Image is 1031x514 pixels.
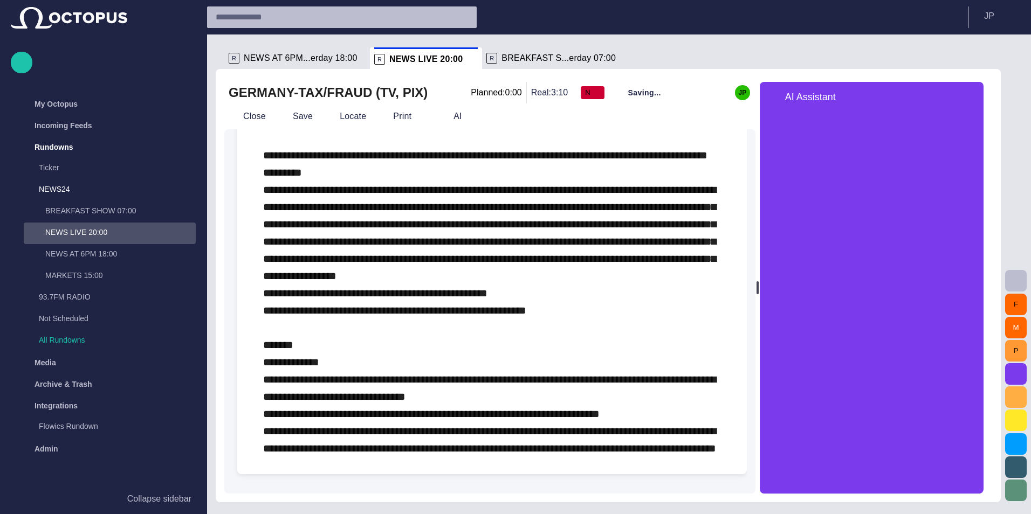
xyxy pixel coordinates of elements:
[35,443,58,454] p: Admin
[785,92,836,102] span: AI Assistant
[531,86,568,99] p: Real: 3:10
[17,416,196,438] div: Flowics Rundown
[229,84,428,101] h2: GERMANY-TAX/FRAUD (TV, PIX)
[45,227,196,238] p: NEWS LIVE 20:00
[1005,294,1027,315] button: F
[35,120,92,131] p: Incoming Feeds
[435,107,466,126] button: AI
[274,107,317,126] button: Save
[39,421,196,432] p: Flowics Rundown
[984,10,994,23] p: J P
[585,87,591,98] span: N
[35,142,73,152] p: Rundowns
[1005,317,1027,338] button: M
[321,107,370,126] button: Locate
[1005,340,1027,362] button: P
[45,248,196,259] p: NEWS AT 6PM 18:00
[127,492,191,505] p: Collapse sidebar
[11,352,196,373] div: Media
[24,266,196,287] div: MARKETS 15:00
[24,223,196,244] div: NEWS LIVE 20:00
[389,54,463,65] span: NEWS LIVE 20:00
[374,54,385,65] p: R
[229,53,239,64] p: R
[738,88,746,98] p: JP
[39,184,174,195] p: NEWS24
[581,83,604,102] button: N
[370,47,482,69] div: RNEWS LIVE 20:00
[24,201,196,223] div: BREAKFAST SHOW 07:00
[35,379,92,390] p: Archive & Trash
[224,47,370,69] div: RNEWS AT 6PM...erday 18:00
[11,488,196,510] button: Collapse sidebar
[35,400,78,411] p: Integrations
[24,244,196,266] div: NEWS AT 6PM 18:00
[17,287,196,309] div: 93.7FM RADIO
[760,112,984,494] iframe: AI Assistant
[11,7,127,29] img: Octopus News Room
[39,335,196,345] p: All Rundowns
[224,107,270,126] button: Close
[17,330,196,352] div: All Rundowns
[39,162,196,173] p: Ticker
[35,357,56,368] p: Media
[45,205,196,216] p: BREAKFAST SHOW 07:00
[471,86,521,99] p: Planned: 0:00
[975,6,1025,26] button: JP
[628,87,661,98] span: Saving...
[39,313,174,324] p: Not Scheduled
[486,53,497,64] p: R
[501,53,616,64] span: BREAKFAST S...erday 07:00
[11,93,196,460] ul: main menu
[39,291,196,302] p: 93.7FM RADIO
[35,99,78,109] p: My Octopus
[244,53,358,64] span: NEWS AT 6PM...erday 18:00
[45,270,196,281] p: MARKETS 15:00
[17,158,196,179] div: Ticker
[482,47,628,69] div: RBREAKFAST S...erday 07:00
[374,107,430,126] button: Print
